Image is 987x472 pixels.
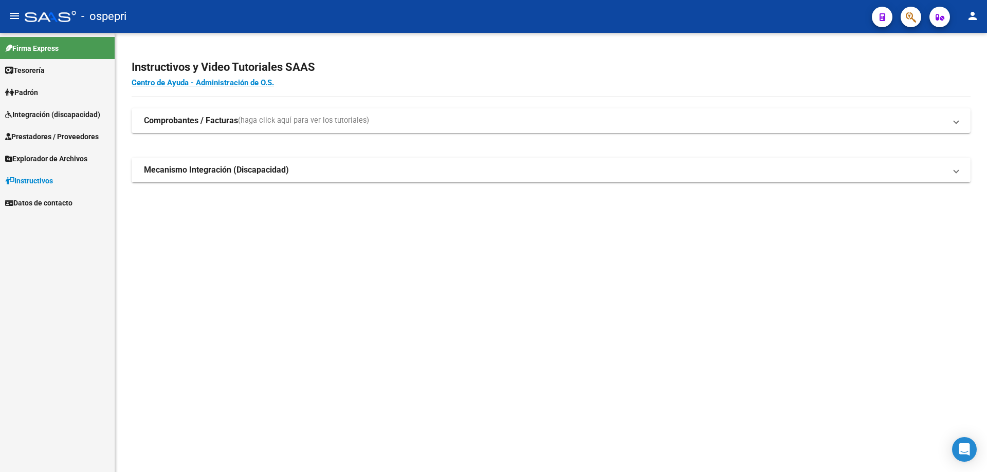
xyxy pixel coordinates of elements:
[132,158,971,182] mat-expansion-panel-header: Mecanismo Integración (Discapacidad)
[132,58,971,77] h2: Instructivos y Video Tutoriales SAAS
[144,115,238,126] strong: Comprobantes / Facturas
[5,197,72,209] span: Datos de contacto
[966,10,979,22] mat-icon: person
[5,153,87,164] span: Explorador de Archivos
[132,108,971,133] mat-expansion-panel-header: Comprobantes / Facturas(haga click aquí para ver los tutoriales)
[81,5,126,28] span: - ospepri
[5,109,100,120] span: Integración (discapacidad)
[132,78,274,87] a: Centro de Ayuda - Administración de O.S.
[238,115,369,126] span: (haga click aquí para ver los tutoriales)
[5,65,45,76] span: Tesorería
[5,131,99,142] span: Prestadores / Proveedores
[5,175,53,186] span: Instructivos
[952,437,977,462] div: Open Intercom Messenger
[5,87,38,98] span: Padrón
[144,164,289,176] strong: Mecanismo Integración (Discapacidad)
[5,43,59,54] span: Firma Express
[8,10,21,22] mat-icon: menu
